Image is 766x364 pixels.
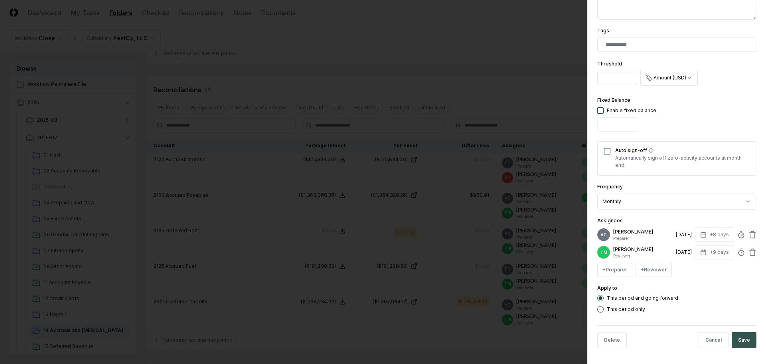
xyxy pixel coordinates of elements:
label: Apply to [597,285,617,291]
p: [PERSON_NAME] [613,246,673,253]
div: [DATE] [676,231,692,238]
label: Fixed Balance [597,97,630,103]
button: Delete [597,332,627,348]
button: Save [732,332,756,348]
label: This period and going forward [607,296,678,301]
p: Reviewer [613,253,673,259]
div: Enable fixed balance [607,107,656,114]
button: +Reviewer [636,263,672,277]
label: Frequency [597,184,623,190]
p: Automatically sign off zero-activity accounts at month end. [615,154,750,169]
label: Auto sign-off [615,148,750,153]
label: This period only [607,307,645,312]
span: AG [600,232,607,238]
p: Preparer [613,235,673,241]
button: Auto sign-off [649,148,653,153]
button: +Preparer [597,263,632,277]
span: TM [600,249,607,255]
label: Assignees [597,218,623,224]
div: [DATE] [676,249,692,256]
label: Tags [597,28,609,34]
button: Cancel [699,332,728,348]
p: [PERSON_NAME] [613,228,673,235]
label: Threshold [597,61,622,67]
button: +8 days [695,227,734,242]
button: +9 days [695,245,734,259]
